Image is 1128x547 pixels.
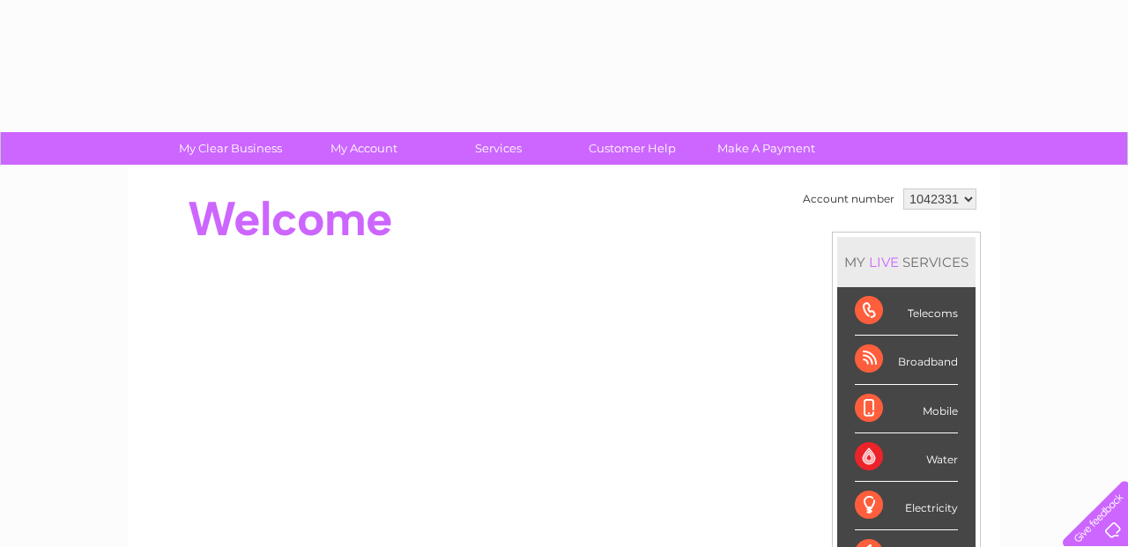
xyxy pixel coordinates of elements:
[694,132,839,165] a: Make A Payment
[855,287,958,336] div: Telecoms
[837,237,976,287] div: MY SERVICES
[855,336,958,384] div: Broadband
[855,482,958,530] div: Electricity
[798,184,899,214] td: Account number
[158,132,303,165] a: My Clear Business
[855,385,958,433] div: Mobile
[855,433,958,482] div: Water
[560,132,705,165] a: Customer Help
[292,132,437,165] a: My Account
[865,254,902,270] div: LIVE
[426,132,571,165] a: Services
